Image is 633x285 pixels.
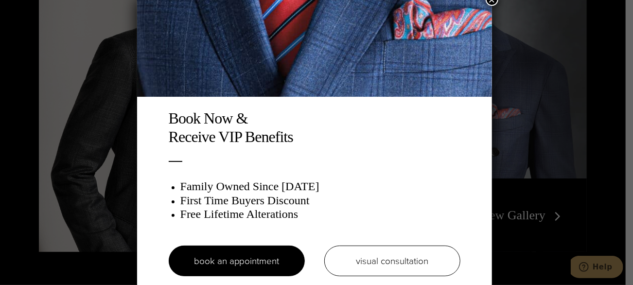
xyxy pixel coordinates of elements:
span: Help [22,7,42,16]
a: visual consultation [324,246,460,276]
h3: First Time Buyers Discount [180,194,460,208]
h3: Family Owned Since [DATE] [180,179,460,194]
h3: Free Lifetime Alterations [180,207,460,221]
h2: Book Now & Receive VIP Benefits [169,109,460,146]
a: book an appointment [169,246,305,276]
